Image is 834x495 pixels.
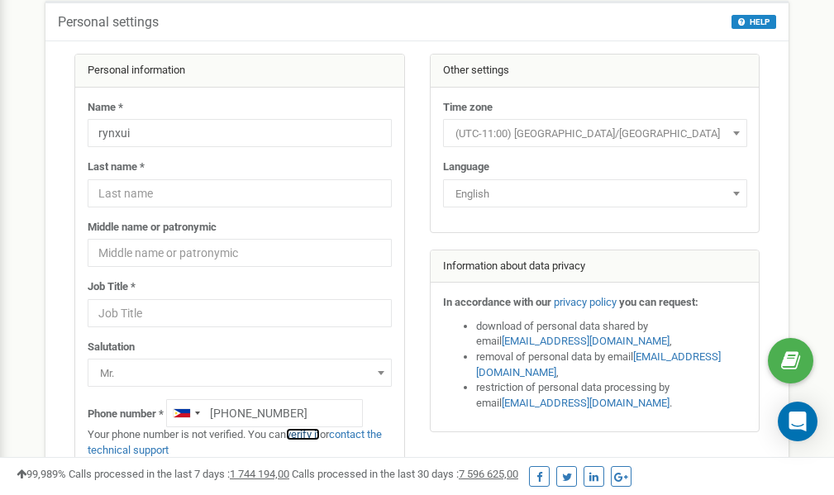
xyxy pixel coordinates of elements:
[75,55,404,88] div: Personal information
[167,400,205,426] div: Telephone country code
[88,159,145,175] label: Last name *
[58,15,159,30] h5: Personal settings
[449,183,741,206] span: English
[476,350,747,380] li: removal of personal data by email ,
[476,380,747,411] li: restriction of personal data processing by email .
[778,402,817,441] div: Open Intercom Messenger
[431,55,760,88] div: Other settings
[292,468,518,480] span: Calls processed in the last 30 days :
[88,340,135,355] label: Salutation
[88,119,392,147] input: Name
[88,359,392,387] span: Mr.
[88,279,136,295] label: Job Title *
[88,427,392,458] p: Your phone number is not verified. You can or
[88,220,217,236] label: Middle name or patronymic
[476,319,747,350] li: download of personal data shared by email ,
[476,350,721,378] a: [EMAIL_ADDRESS][DOMAIN_NAME]
[502,335,670,347] a: [EMAIL_ADDRESS][DOMAIN_NAME]
[443,296,551,308] strong: In accordance with our
[69,468,289,480] span: Calls processed in the last 7 days :
[431,250,760,283] div: Information about data privacy
[88,239,392,267] input: Middle name or patronymic
[166,399,363,427] input: +1-800-555-55-55
[443,100,493,116] label: Time zone
[88,179,392,207] input: Last name
[619,296,698,308] strong: you can request:
[286,428,320,440] a: verify it
[459,468,518,480] u: 7 596 625,00
[443,179,747,207] span: English
[88,428,382,456] a: contact the technical support
[88,299,392,327] input: Job Title
[449,122,741,145] span: (UTC-11:00) Pacific/Midway
[502,397,670,409] a: [EMAIL_ADDRESS][DOMAIN_NAME]
[443,119,747,147] span: (UTC-11:00) Pacific/Midway
[88,407,164,422] label: Phone number *
[17,468,66,480] span: 99,989%
[443,159,489,175] label: Language
[230,468,289,480] u: 1 744 194,00
[93,362,386,385] span: Mr.
[732,15,776,29] button: HELP
[554,296,617,308] a: privacy policy
[88,100,123,116] label: Name *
